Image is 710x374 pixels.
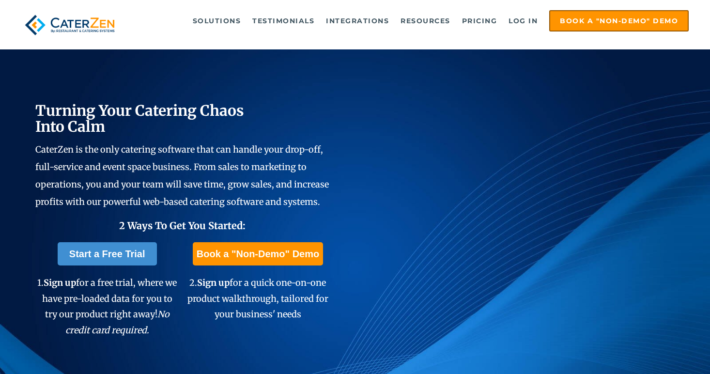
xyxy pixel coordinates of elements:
span: 2 Ways To Get You Started: [119,219,246,232]
a: Integrations [321,11,394,31]
a: Solutions [188,11,246,31]
span: Sign up [44,277,76,288]
a: Resources [396,11,455,31]
span: Sign up [197,277,230,288]
span: CaterZen is the only catering software that can handle your drop-off, full-service and event spac... [35,144,329,207]
a: Book a "Non-Demo" Demo [193,242,323,265]
a: Pricing [457,11,502,31]
span: 1. for a free trial, where we have pre-loaded data for you to try our product right away! [37,277,177,335]
a: Log in [504,11,542,31]
em: No credit card required. [65,309,170,335]
a: Start a Free Trial [58,242,157,265]
span: Turning Your Catering Chaos Into Calm [35,101,244,136]
div: Navigation Menu [136,10,689,31]
span: 2. for a quick one-on-one product walkthrough, tailored for your business' needs [187,277,328,320]
iframe: Help widget launcher [624,336,699,363]
a: Book a "Non-Demo" Demo [549,10,689,31]
a: Testimonials [247,11,319,31]
img: caterzen [21,10,118,40]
